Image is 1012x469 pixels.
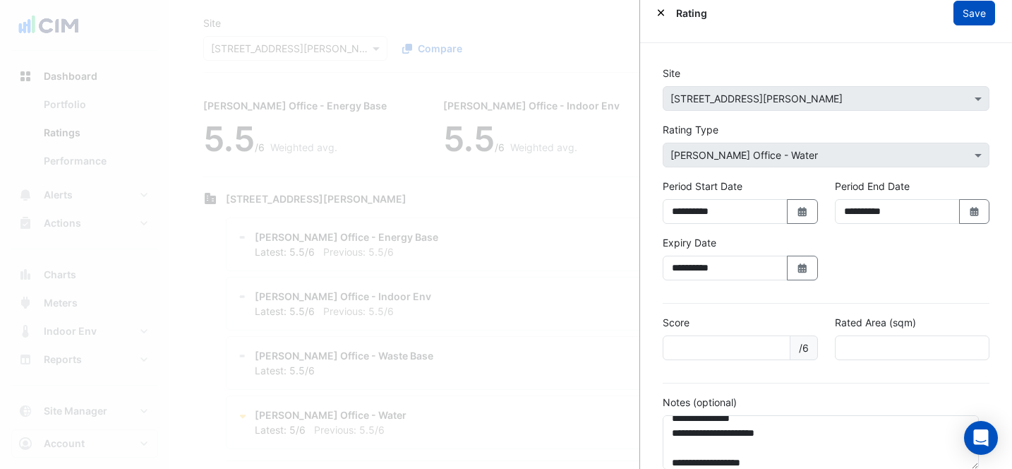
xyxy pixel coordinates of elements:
[968,206,981,218] fa-icon: Select Date
[790,336,818,360] span: /6
[663,122,718,137] label: Rating Type
[663,179,742,194] label: Period Start Date
[657,6,665,20] button: Close
[663,395,737,410] label: Notes (optional)
[796,206,809,218] fa-icon: Select Date
[835,179,910,194] label: Period End Date
[796,262,809,274] fa-icon: Select Date
[953,1,995,25] button: Save
[964,421,998,455] div: Open Intercom Messenger
[835,315,916,330] label: Rated Area (sqm)
[663,235,716,250] label: Expiry Date
[676,6,707,20] span: Rating
[663,315,689,330] label: Score
[663,66,680,81] label: Site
